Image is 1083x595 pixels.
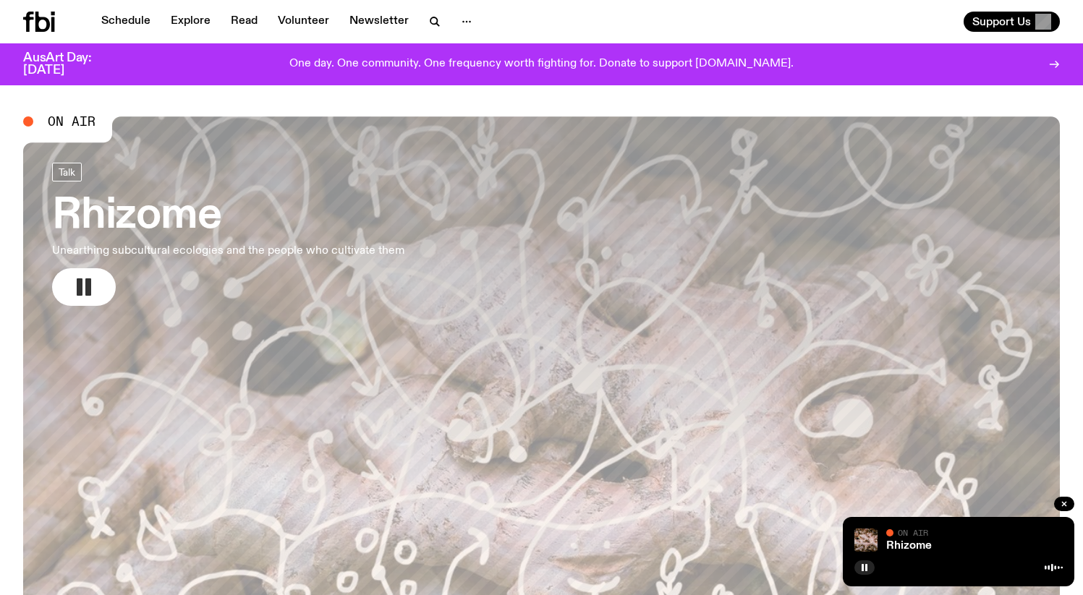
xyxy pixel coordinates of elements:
a: Talk [52,163,82,181]
a: Read [222,12,266,32]
p: Unearthing subcultural ecologies and the people who cultivate them [52,242,404,260]
a: RhizomeUnearthing subcultural ecologies and the people who cultivate them [52,163,404,306]
a: Newsletter [341,12,417,32]
span: On Air [48,115,95,128]
h3: AusArt Day: [DATE] [23,52,116,77]
a: Volunteer [269,12,338,32]
p: One day. One community. One frequency worth fighting for. Donate to support [DOMAIN_NAME]. [289,58,794,71]
a: Explore [162,12,219,32]
h3: Rhizome [52,196,404,236]
a: Rhizome [886,540,932,552]
button: Support Us [964,12,1060,32]
a: Schedule [93,12,159,32]
img: A close up picture of a bunch of ginger roots. Yellow squiggles with arrows, hearts and dots are ... [854,528,878,552]
span: Talk [59,166,75,177]
span: Support Us [972,15,1031,28]
span: On Air [898,528,928,537]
